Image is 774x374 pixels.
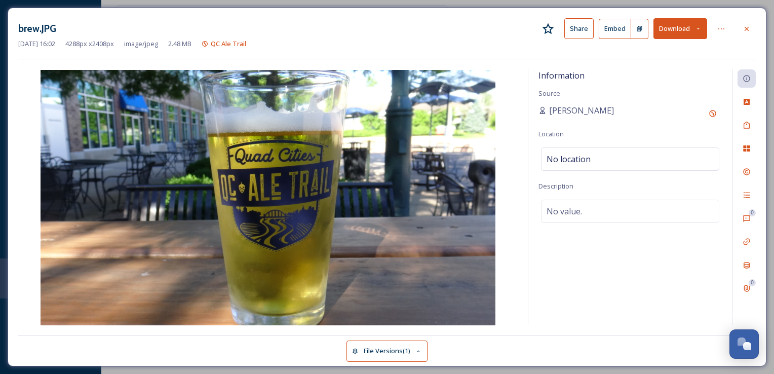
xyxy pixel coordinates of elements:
[599,19,631,39] button: Embed
[18,70,518,325] img: brew.JPG
[549,104,614,117] span: [PERSON_NAME]
[346,341,428,361] button: File Versions(1)
[564,18,594,39] button: Share
[168,39,191,49] span: 2.48 MB
[538,129,564,138] span: Location
[538,89,560,98] span: Source
[211,39,246,48] span: QC Ale Trail
[729,329,759,359] button: Open Chat
[653,18,707,39] button: Download
[538,70,585,81] span: Information
[124,39,158,49] span: image/jpeg
[547,153,591,165] span: No location
[538,181,573,191] span: Description
[18,21,56,36] h3: brew.JPG
[18,39,55,49] span: [DATE] 16:02
[749,279,756,286] div: 0
[547,205,582,217] span: No value.
[749,209,756,216] div: 0
[65,39,114,49] span: 4288 px x 2408 px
